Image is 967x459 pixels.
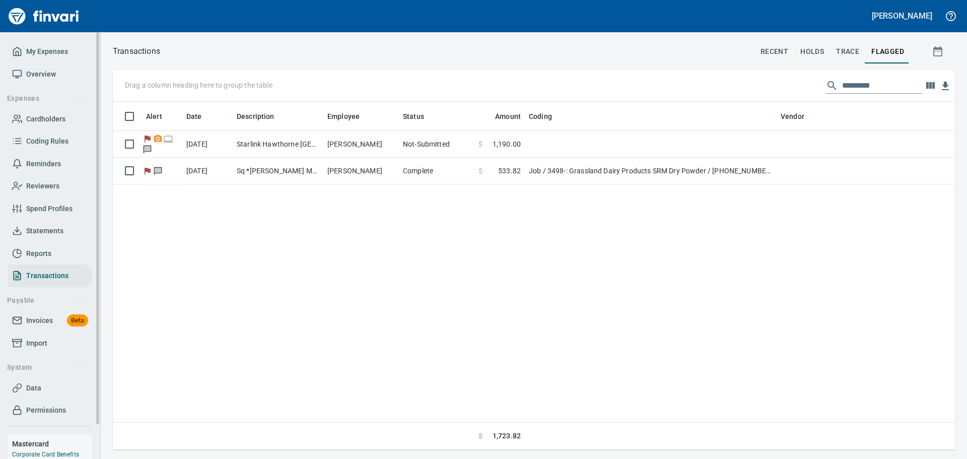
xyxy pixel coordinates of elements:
[8,332,92,355] a: Import
[142,167,153,174] span: Flagged
[482,110,521,122] span: Amount
[498,166,521,176] span: 533.82
[26,247,51,260] span: Reports
[781,110,804,122] span: Vendor
[153,167,163,174] span: Has messages
[7,294,83,307] span: Payable
[26,225,63,237] span: Statements
[26,203,73,215] span: Spend Profiles
[125,80,272,90] p: Drag a column heading here to group the table
[8,153,92,175] a: Reminders
[938,79,953,94] button: Download table
[26,135,68,148] span: Coding Rules
[8,40,92,63] a: My Expenses
[8,242,92,265] a: Reports
[478,139,482,149] span: $
[8,198,92,220] a: Spend Profiles
[182,131,233,158] td: [DATE]
[67,315,88,326] span: Beta
[146,110,162,122] span: Alert
[923,78,938,93] button: Choose columns to display
[800,45,824,58] span: holds
[8,63,92,86] a: Overview
[327,110,373,122] span: Employee
[26,113,65,125] span: Cardholders
[478,166,482,176] span: $
[8,108,92,130] a: Cardholders
[495,110,521,122] span: Amount
[403,110,437,122] span: Status
[26,68,56,81] span: Overview
[113,45,160,57] p: Transactions
[12,451,79,458] a: Corporate Card Benefits
[26,382,41,395] span: Data
[6,4,82,28] img: Finvari
[529,110,552,122] span: Coding
[478,431,482,441] span: $
[233,158,323,184] td: Sq *[PERSON_NAME] Metal FaB Chippewa Fall WI
[7,92,83,105] span: Expenses
[493,139,521,149] span: 1,190.00
[869,8,935,24] button: [PERSON_NAME]
[142,146,153,153] span: Has messages
[8,265,92,287] a: Transactions
[399,158,474,184] td: Complete
[493,431,521,441] span: 1,723.82
[26,270,68,282] span: Transactions
[163,136,174,142] span: Online transaction
[26,158,61,170] span: Reminders
[237,110,274,122] span: Description
[8,220,92,242] a: Statements
[26,45,68,58] span: My Expenses
[781,110,817,122] span: Vendor
[8,309,92,332] a: InvoicesBeta
[186,110,215,122] span: Date
[761,45,788,58] span: recent
[12,438,92,449] h6: Mastercard
[3,89,87,108] button: Expenses
[8,130,92,153] a: Coding Rules
[327,110,360,122] span: Employee
[525,158,777,184] td: Job / 3498-: Grassland Dairy Products SRM Dry Powder / [PHONE_NUMBER]: Consumable CM/GC / 8: Indi...
[237,110,288,122] span: Description
[403,110,424,122] span: Status
[146,110,175,122] span: Alert
[26,314,53,327] span: Invoices
[529,110,565,122] span: Coding
[8,377,92,400] a: Data
[26,180,59,192] span: Reviewers
[7,361,83,374] span: System
[233,131,323,158] td: Starlink Hawthorne [GEOGRAPHIC_DATA]
[8,399,92,422] a: Permissions
[836,45,859,58] span: trace
[3,291,87,310] button: Payable
[186,110,202,122] span: Date
[142,136,153,142] span: Flagged
[26,404,66,417] span: Permissions
[113,45,160,57] nav: breadcrumb
[3,358,87,377] button: System
[323,158,399,184] td: [PERSON_NAME]
[923,39,955,63] button: Show transactions within a particular date range
[399,131,474,158] td: Not-Submitted
[323,131,399,158] td: [PERSON_NAME]
[8,175,92,198] a: Reviewers
[872,11,932,21] h5: [PERSON_NAME]
[26,337,47,350] span: Import
[871,45,904,58] span: flagged
[182,158,233,184] td: [DATE]
[153,136,163,142] span: Receipt Required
